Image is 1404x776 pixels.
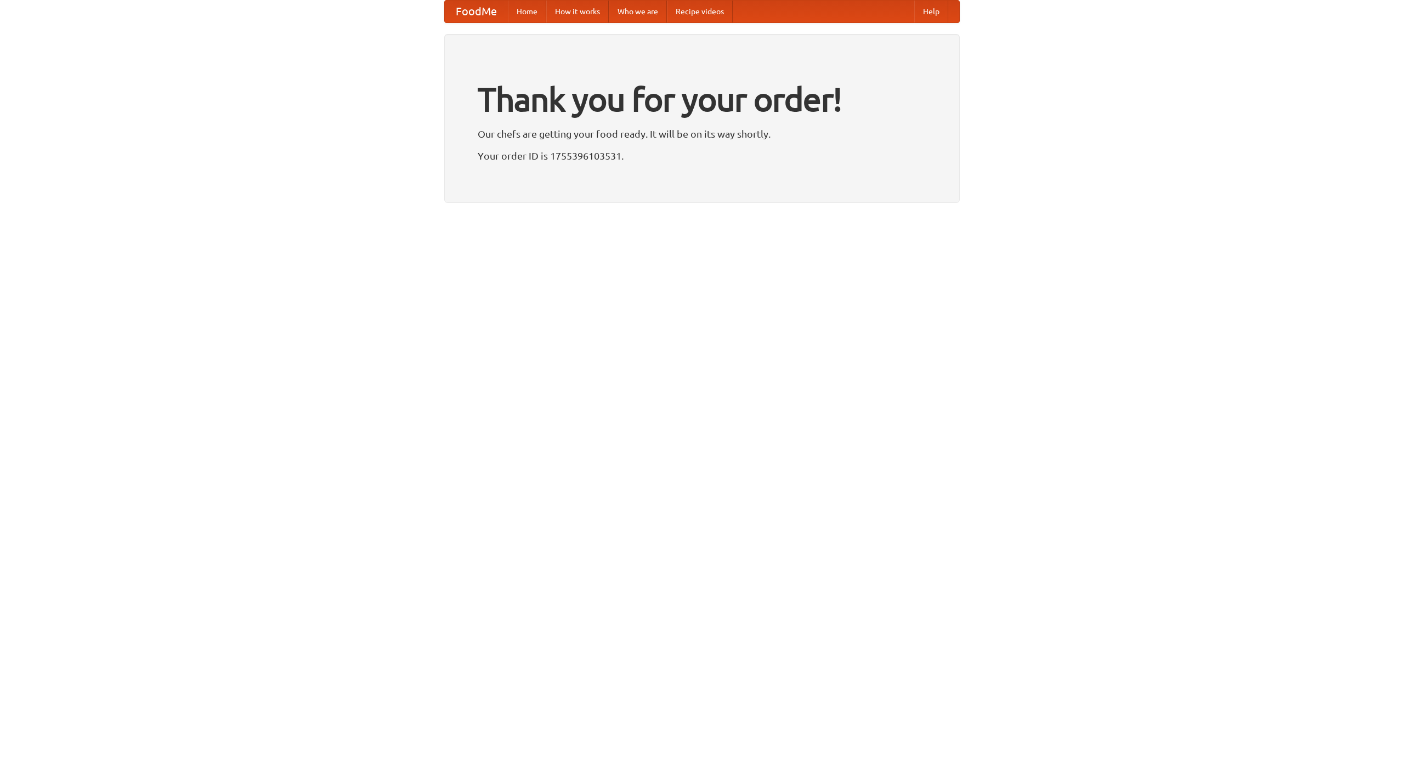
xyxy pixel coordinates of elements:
p: Our chefs are getting your food ready. It will be on its way shortly. [478,126,926,142]
a: How it works [546,1,609,22]
h1: Thank you for your order! [478,73,926,126]
a: Recipe videos [667,1,733,22]
p: Your order ID is 1755396103531. [478,148,926,164]
a: Help [914,1,948,22]
a: Who we are [609,1,667,22]
a: Home [508,1,546,22]
a: FoodMe [445,1,508,22]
